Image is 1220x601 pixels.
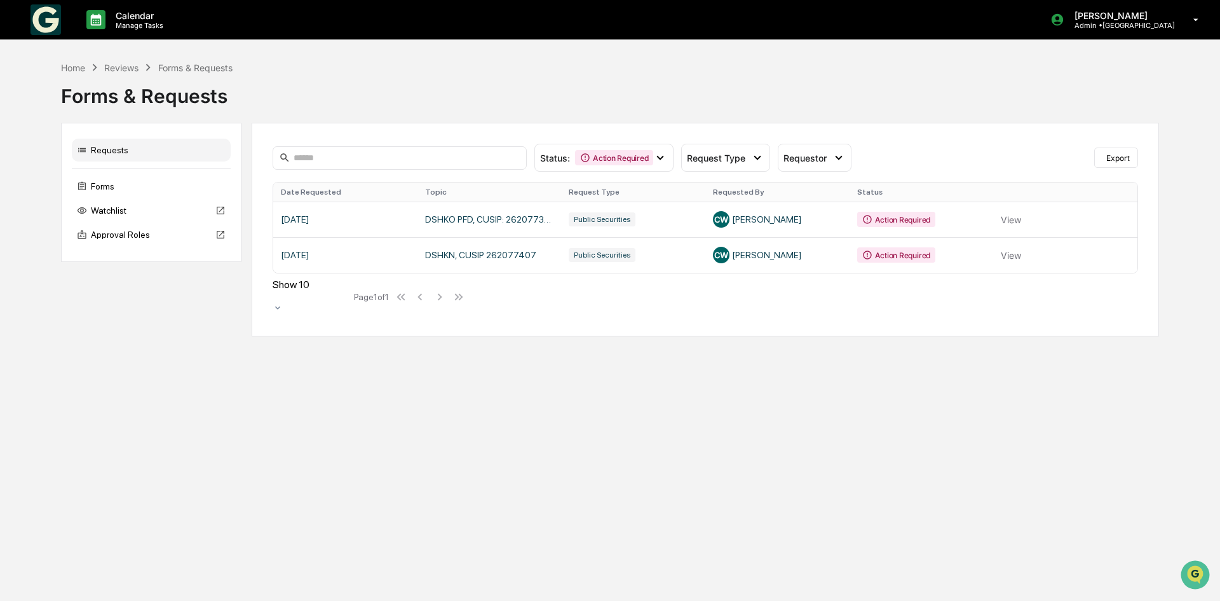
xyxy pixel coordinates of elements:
[569,248,635,262] div: Public Securities
[13,186,23,196] div: 🔎
[575,150,653,165] div: Action Required
[1064,10,1175,21] p: [PERSON_NAME]
[105,21,170,30] p: Manage Tasks
[72,199,231,222] div: Watchlist
[273,279,349,291] div: Show 10
[417,202,562,237] td: DSHKO PFD, CUSIP: 262077308
[1064,21,1175,30] p: Admin • [GEOGRAPHIC_DATA]
[72,175,231,198] div: Forms
[1179,559,1214,593] iframe: Open customer support
[72,223,231,246] div: Approval Roles
[850,183,994,202] th: Status
[158,62,233,73] div: Forms & Requests
[87,155,163,178] a: 🗄️Attestations
[1001,207,1021,232] button: View
[90,215,154,225] a: Powered byPylon
[713,211,729,228] div: CW
[705,183,850,202] th: Requested By
[857,247,935,263] div: Action Required
[687,153,745,163] span: Request Type
[8,179,85,202] a: 🔎Data Lookup
[43,110,161,120] div: We're available if you need us!
[61,62,85,73] div: Home
[273,202,417,237] td: [DATE]
[713,211,842,228] div: [PERSON_NAME]
[1001,242,1021,268] button: View
[105,10,170,21] p: Calendar
[43,97,208,110] div: Start new chat
[92,162,102,172] div: 🗄️
[104,62,139,73] div: Reviews
[72,139,231,162] div: Requests
[13,162,23,172] div: 🖐️
[8,155,87,178] a: 🖐️Preclearance
[713,247,729,263] div: CW
[13,97,36,120] img: 1746055101610-c473b297-6a78-478c-a979-82029cc54cd1
[273,237,417,273] td: [DATE]
[30,4,61,35] img: logo
[1094,148,1138,168] button: Export
[61,74,1159,107] div: Forms & Requests
[13,27,231,47] p: How can we help?
[25,160,82,173] span: Preclearance
[713,247,842,263] div: [PERSON_NAME]
[273,183,417,202] th: Date Requested
[105,160,158,173] span: Attestations
[540,153,570,163] span: Status :
[857,212,935,227] div: Action Required
[569,212,635,226] div: Public Securities
[417,183,562,202] th: Topic
[25,184,80,197] span: Data Lookup
[354,292,389,302] div: Page 1 of 1
[216,101,231,116] button: Start new chat
[783,153,827,163] span: Requestor
[126,216,154,225] span: Pylon
[417,237,562,273] td: DSHKN, CUSIP 262077407
[561,183,705,202] th: Request Type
